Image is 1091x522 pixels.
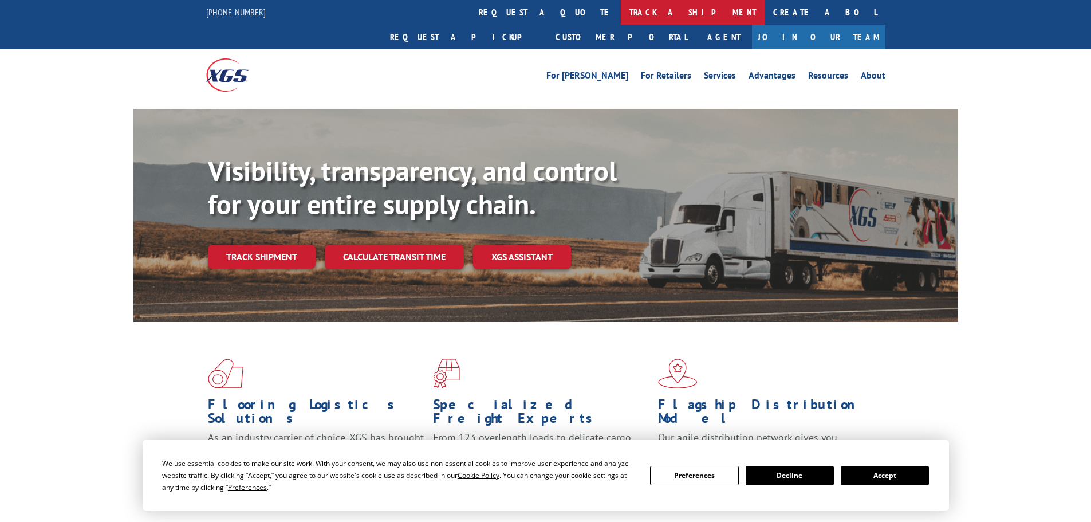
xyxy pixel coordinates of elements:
a: Calculate transit time [325,245,464,269]
img: xgs-icon-focused-on-flooring-red [433,359,460,388]
a: Join Our Team [752,25,885,49]
b: Visibility, transparency, and control for your entire supply chain. [208,153,617,222]
a: About [861,71,885,84]
p: From 123 overlength loads to delicate cargo, our experienced staff knows the best way to move you... [433,431,649,482]
a: Request a pickup [381,25,547,49]
h1: Flagship Distribution Model [658,398,875,431]
div: We use essential cookies to make our site work. With your consent, we may also use non-essential ... [162,457,636,493]
h1: Flooring Logistics Solutions [208,398,424,431]
div: Cookie Consent Prompt [143,440,949,511]
img: xgs-icon-flagship-distribution-model-red [658,359,698,388]
img: xgs-icon-total-supply-chain-intelligence-red [208,359,243,388]
a: Track shipment [208,245,316,269]
span: Cookie Policy [458,470,499,480]
button: Accept [841,466,929,485]
button: Decline [746,466,834,485]
span: As an industry carrier of choice, XGS has brought innovation and dedication to flooring logistics... [208,431,424,472]
a: Agent [696,25,752,49]
button: Preferences [650,466,738,485]
span: Our agile distribution network gives you nationwide inventory management on demand. [658,431,869,458]
a: For [PERSON_NAME] [546,71,628,84]
span: Preferences [228,482,267,492]
a: Resources [808,71,848,84]
a: [PHONE_NUMBER] [206,6,266,18]
a: XGS ASSISTANT [473,245,571,269]
a: For Retailers [641,71,691,84]
a: Advantages [749,71,795,84]
a: Customer Portal [547,25,696,49]
a: Services [704,71,736,84]
h1: Specialized Freight Experts [433,398,649,431]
